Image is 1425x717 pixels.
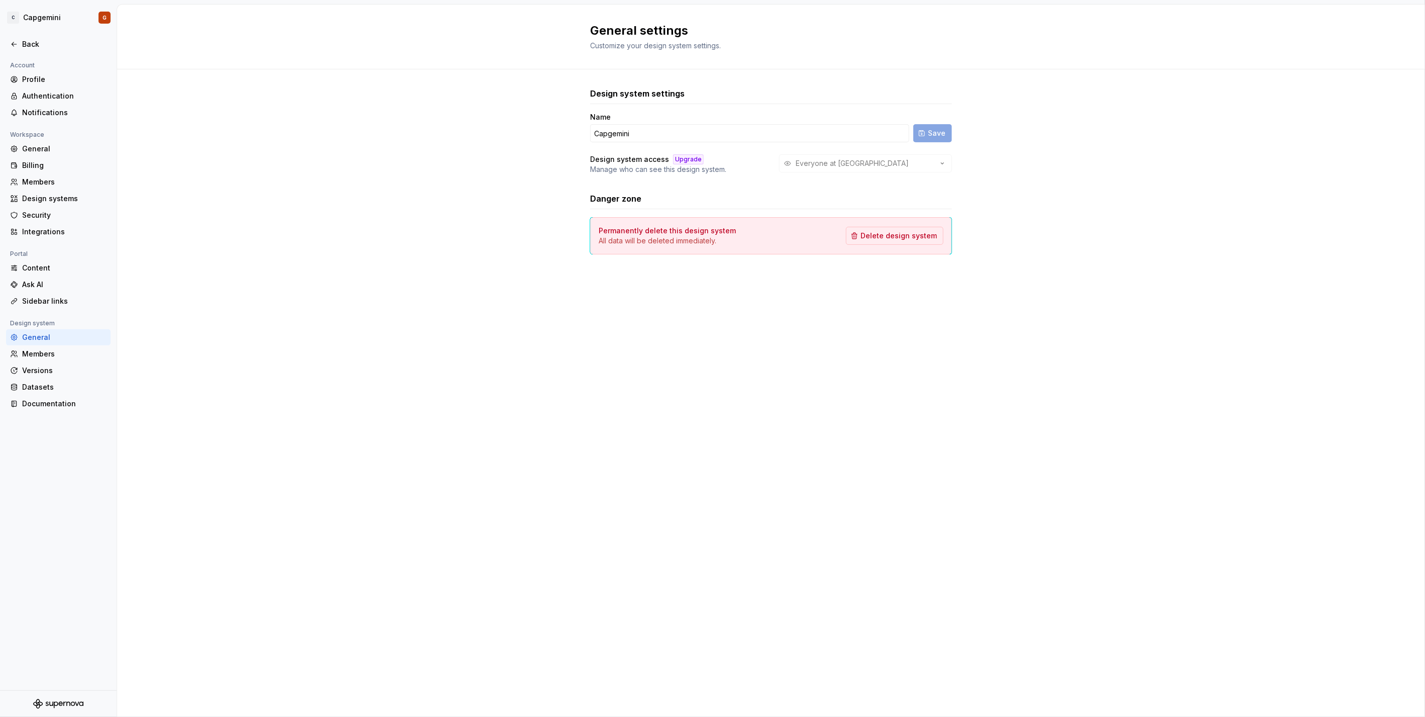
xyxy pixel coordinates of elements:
a: Back [6,36,111,52]
div: Portal [6,248,32,260]
div: Capgemini [23,13,61,23]
div: Upgrade [673,154,704,164]
a: Members [6,174,111,190]
h3: Danger zone [590,193,641,205]
button: CCapgeminiG [2,7,115,29]
div: Content [22,263,107,273]
h4: Permanently delete this design system [599,226,736,236]
div: Security [22,210,107,220]
label: Name [590,112,611,122]
a: Sidebar links [6,293,111,309]
div: Design systems [22,194,107,204]
div: Documentation [22,399,107,409]
a: Security [6,207,111,223]
div: Members [22,349,107,359]
div: G [103,14,107,22]
span: Customize your design system settings. [590,41,721,50]
div: Members [22,177,107,187]
a: Profile [6,71,111,87]
a: General [6,141,111,157]
h3: Design system settings [590,87,685,100]
div: Sidebar links [22,296,107,306]
div: Versions [22,366,107,376]
div: Authentication [22,91,107,101]
div: Design system [6,317,59,329]
div: General [22,332,107,342]
div: Profile [22,74,107,84]
p: Manage who can see this design system. [590,164,726,174]
div: C [7,12,19,24]
a: Design systems [6,191,111,207]
a: General [6,329,111,345]
div: Datasets [22,382,107,392]
div: General [22,144,107,154]
div: Integrations [22,227,107,237]
h2: General settings [590,23,940,39]
svg: Supernova Logo [33,699,83,709]
a: Integrations [6,224,111,240]
button: Delete design system [846,227,943,245]
div: Notifications [22,108,107,118]
span: Delete design system [861,231,937,241]
div: Account [6,59,39,71]
a: Authentication [6,88,111,104]
div: Workspace [6,129,48,141]
p: All data will be deleted immediately. [599,236,736,246]
div: Back [22,39,107,49]
a: Notifications [6,105,111,121]
a: Members [6,346,111,362]
div: Ask AI [22,280,107,290]
a: Content [6,260,111,276]
a: Ask AI [6,277,111,293]
a: Datasets [6,379,111,395]
a: Billing [6,157,111,173]
h4: Design system access [590,154,669,164]
div: Billing [22,160,107,170]
a: Versions [6,363,111,379]
a: Documentation [6,396,111,412]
